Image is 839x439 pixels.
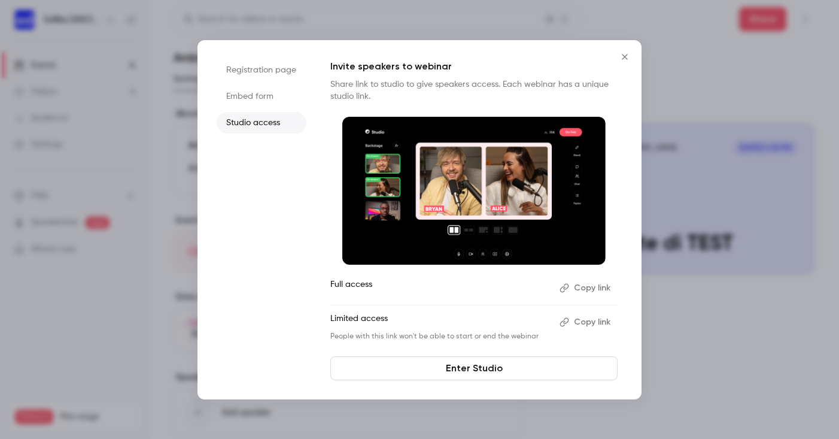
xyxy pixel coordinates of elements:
[613,45,637,69] button: Close
[555,278,618,298] button: Copy link
[342,117,606,265] img: Invite speakers to webinar
[330,278,550,298] p: Full access
[555,313,618,332] button: Copy link
[330,78,618,102] p: Share link to studio to give speakers access. Each webinar has a unique studio link.
[217,112,306,134] li: Studio access
[330,59,618,74] p: Invite speakers to webinar
[330,332,550,341] p: People with this link won't be able to start or end the webinar
[217,86,306,107] li: Embed form
[330,313,550,332] p: Limited access
[217,59,306,81] li: Registration page
[330,356,618,380] a: Enter Studio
